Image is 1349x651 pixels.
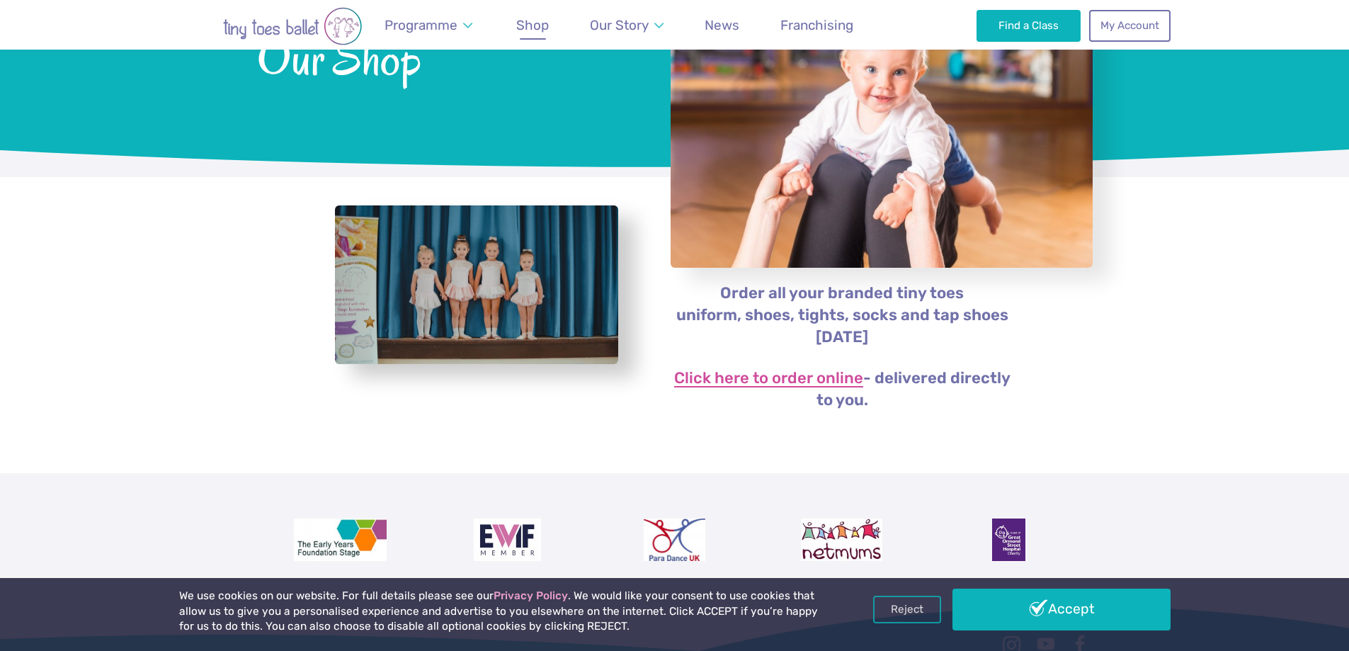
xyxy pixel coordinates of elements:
[705,17,739,33] span: News
[1089,10,1170,41] a: My Account
[385,17,457,33] span: Programme
[516,17,549,33] span: Shop
[774,9,860,42] a: Franchising
[378,9,479,42] a: Programme
[873,596,941,623] a: Reject
[335,205,618,365] a: View full-size image
[510,9,556,42] a: Shop
[670,368,1015,412] p: - delivered directly to you.
[590,17,649,33] span: Our Story
[179,589,824,635] p: We use cookies on our website. For full details please see our . We would like your consent to us...
[977,10,1081,41] a: Find a Class
[494,589,568,602] a: Privacy Policy
[670,283,1015,349] p: Order all your branded tiny toes uniform, shoes, tights, socks and tap shoes [DATE]
[583,9,670,42] a: Our Story
[644,519,705,561] img: Para Dance UK
[179,7,406,45] img: tiny toes ballet
[780,17,853,33] span: Franchising
[294,519,387,561] img: The Early Years Foundation Stage
[674,370,863,387] a: Click here to order online
[474,519,541,561] img: Encouraging Women Into Franchising
[952,589,1171,630] a: Accept
[257,28,633,85] span: Our Shop
[698,9,746,42] a: News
